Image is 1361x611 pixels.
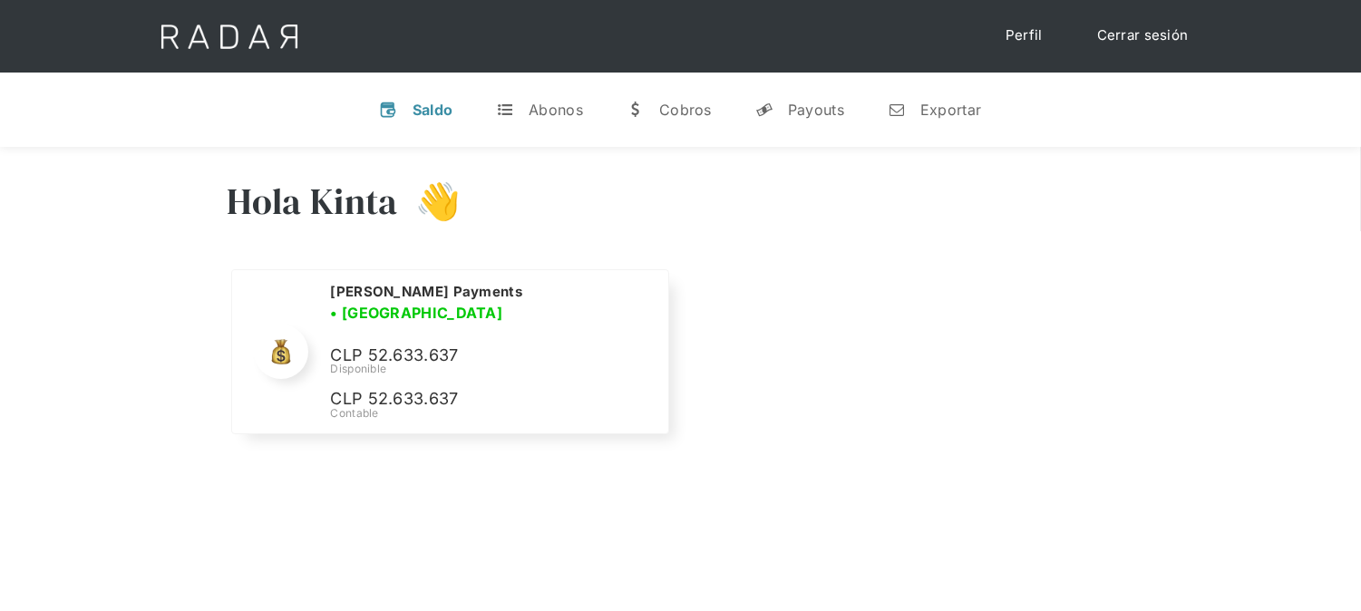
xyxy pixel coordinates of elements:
[788,101,844,119] div: Payouts
[888,101,906,119] div: n
[920,101,981,119] div: Exportar
[755,101,773,119] div: y
[627,101,645,119] div: w
[496,101,514,119] div: t
[228,179,398,224] h3: Hola Kinta
[330,361,646,377] div: Disponible
[330,302,502,324] h3: • [GEOGRAPHIC_DATA]
[330,386,602,412] p: CLP 52.633.637
[659,101,712,119] div: Cobros
[1079,18,1207,53] a: Cerrar sesión
[380,101,398,119] div: v
[529,101,583,119] div: Abonos
[987,18,1061,53] a: Perfil
[413,101,453,119] div: Saldo
[330,283,522,301] h2: [PERSON_NAME] Payments
[398,179,462,224] h3: 👋
[330,405,646,422] div: Contable
[330,343,602,369] p: CLP 52.633.637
